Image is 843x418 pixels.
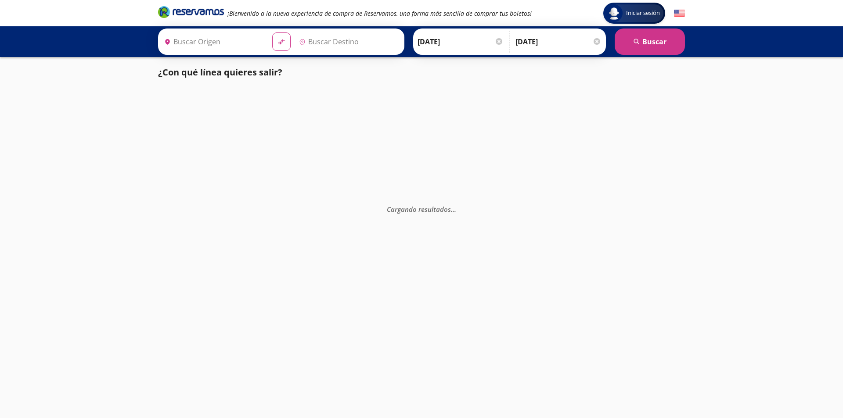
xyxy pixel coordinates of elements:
span: Iniciar sesión [623,9,663,18]
input: Buscar Destino [295,31,400,53]
p: ¿Con qué línea quieres salir? [158,66,282,79]
em: ¡Bienvenido a la nueva experiencia de compra de Reservamos, una forma más sencilla de comprar tus... [227,9,532,18]
input: Elegir Fecha [418,31,504,53]
input: Buscar Origen [161,31,265,53]
button: Buscar [615,29,685,55]
span: . [451,204,453,213]
a: Brand Logo [158,5,224,21]
em: Cargando resultados [387,204,456,213]
span: . [453,204,454,213]
span: . [454,204,456,213]
input: Opcional [515,31,602,53]
i: Brand Logo [158,5,224,18]
button: English [674,8,685,19]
